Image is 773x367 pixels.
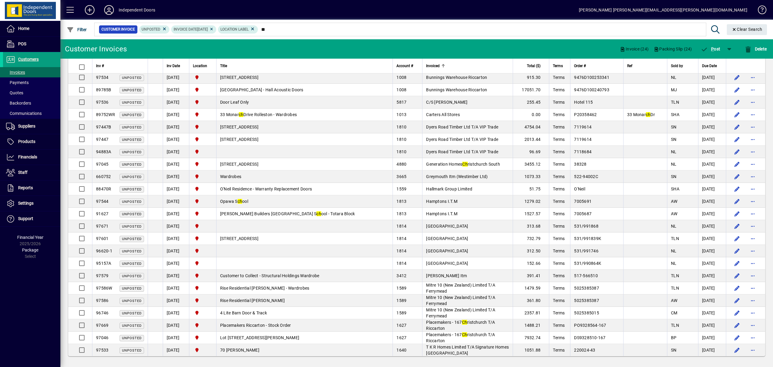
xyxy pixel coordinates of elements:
[426,224,468,229] span: [GEOGRAPHIC_DATA]
[6,70,25,75] span: Invoices
[220,75,258,80] span: [STREET_ADDRESS]
[753,1,765,21] a: Knowledge Base
[396,125,406,129] span: 1810
[574,112,597,117] span: P20358462
[396,199,406,204] span: 1813
[426,199,457,204] span: Hamptons I.T.M
[122,138,142,142] span: Unposted
[3,98,60,108] a: Backorders
[122,125,142,129] span: Unposted
[396,75,406,80] span: 1008
[426,75,487,80] span: Bunnings Warehouse Riccarton
[748,122,758,132] button: More options
[748,135,758,144] button: More options
[553,137,565,142] span: Terms
[122,163,142,167] span: Unposted
[220,174,241,179] span: Wardrobes
[698,71,726,84] td: [DATE]
[748,85,758,95] button: More options
[193,223,213,229] span: Christchurch
[18,216,33,221] span: Support
[396,100,406,105] span: 5817
[748,271,758,281] button: More options
[193,124,213,130] span: Christchurch
[220,199,248,204] span: Opawa S ool
[193,136,213,143] span: Christchurch
[239,112,244,117] em: ch
[513,183,549,195] td: 51.75
[396,112,406,117] span: 1013
[671,149,677,154] span: NL
[163,121,189,133] td: [DATE]
[163,133,189,146] td: [DATE]
[163,158,189,171] td: [DATE]
[513,195,549,208] td: 1279.02
[96,100,108,105] span: 97536
[396,236,406,241] span: 1814
[3,77,60,88] a: Payments
[574,199,592,204] span: 7005691
[122,225,142,229] span: Unposted
[426,211,457,216] span: Hamptons I.T.M
[3,196,60,211] a: Settings
[101,26,135,32] span: Customer Invoice
[553,149,565,154] span: Terms
[142,27,160,31] span: Unposted
[513,133,549,146] td: 2013.44
[671,211,678,216] span: AW
[620,44,649,54] span: Invoice (24)
[517,63,546,69] div: Total ($)
[553,224,565,229] span: Terms
[671,174,677,179] span: SN
[513,158,549,171] td: 3455.12
[671,187,679,191] span: SHA
[193,111,213,118] span: Christchurch
[748,308,758,318] button: More options
[748,172,758,181] button: More options
[396,63,413,69] span: Account #
[627,112,655,117] span: 33 Monar Dr
[732,283,742,293] button: Edit
[702,63,722,69] div: Due Date
[617,44,651,54] button: Invoice (24)
[574,137,592,142] span: 7119614
[193,161,213,167] span: Christchurch
[65,44,127,54] div: Customer Invoices
[396,87,406,92] span: 1008
[732,73,742,82] button: Edit
[727,24,767,35] button: Clear
[574,63,586,69] span: Order #
[553,162,565,167] span: Terms
[702,63,717,69] span: Due Date
[671,125,677,129] span: SN
[574,174,598,179] span: 522-94002C
[711,47,714,51] span: P
[426,149,498,154] span: Dyers Road Timber Ltd T/A VIP Trade
[122,200,142,204] span: Unposted
[163,245,189,257] td: [DATE]
[220,125,258,129] span: [STREET_ADDRESS]
[732,209,742,219] button: Edit
[698,146,726,158] td: [DATE]
[3,134,60,149] a: Products
[18,185,33,190] span: Reports
[6,80,29,85] span: Payments
[17,235,43,240] span: Financial Year
[671,100,679,105] span: TLN
[574,162,586,167] span: 38328
[426,87,487,92] span: Bunnings Warehouse Riccarton
[3,88,60,98] a: Quotes
[732,221,742,231] button: Edit
[67,27,87,32] span: Filter
[627,63,632,69] span: Ref
[197,27,208,31] span: [DATE]
[426,112,460,117] span: Carters All Stores
[426,63,440,69] span: Invoiced
[553,174,565,179] span: Terms
[96,112,115,117] span: 89752WR
[513,146,549,158] td: 96.69
[732,246,742,256] button: Edit
[698,96,726,109] td: [DATE]
[18,170,27,175] span: Staff
[574,187,585,191] span: O'Neil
